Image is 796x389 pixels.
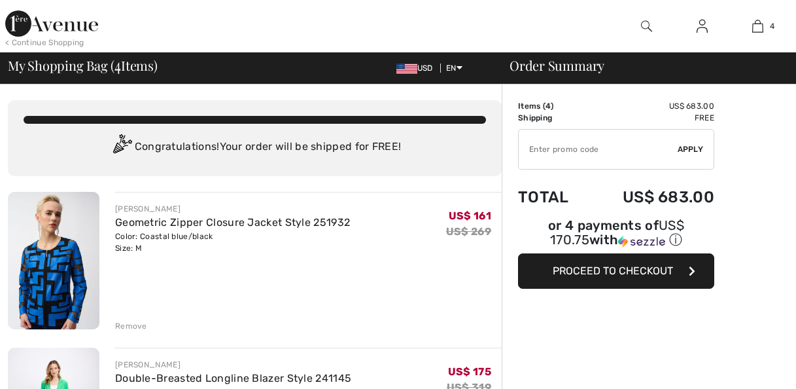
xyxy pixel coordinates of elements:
[115,320,147,332] div: Remove
[678,143,704,155] span: Apply
[396,64,438,73] span: USD
[5,37,84,48] div: < Continue Shopping
[518,112,588,124] td: Shipping
[109,134,135,160] img: Congratulation2.svg
[449,210,491,222] span: US$ 161
[553,265,673,277] span: Proceed to Checkout
[518,219,714,249] div: or 4 payments of with
[588,100,714,112] td: US$ 683.00
[115,231,350,254] div: Color: Coastal blue/black Size: M
[446,64,462,73] span: EN
[115,203,350,215] div: [PERSON_NAME]
[588,175,714,219] td: US$ 683.00
[550,217,684,248] span: US$ 170.75
[731,18,785,34] a: 4
[5,10,98,37] img: 1ère Avenue
[518,100,588,112] td: Items ( )
[697,18,708,34] img: My Info
[752,18,763,34] img: My Bag
[114,56,121,73] span: 4
[24,134,486,160] div: Congratulations! Your order will be shipped for FREE!
[770,20,774,32] span: 4
[641,18,652,34] img: search the website
[448,365,491,378] span: US$ 175
[519,130,678,169] input: Promo code
[618,236,665,248] img: Sezzle
[588,112,714,124] td: Free
[518,219,714,253] div: or 4 payments ofUS$ 170.75withSezzle Click to learn more about Sezzle
[494,59,788,72] div: Order Summary
[8,192,99,329] img: Geometric Zipper Closure Jacket Style 251932
[446,225,491,238] s: US$ 269
[115,372,351,384] a: Double-Breasted Longline Blazer Style 241145
[115,359,351,371] div: [PERSON_NAME]
[115,216,350,229] a: Geometric Zipper Closure Jacket Style 251932
[8,59,158,72] span: My Shopping Bag ( Items)
[396,64,417,74] img: US Dollar
[545,102,551,111] span: 4
[518,175,588,219] td: Total
[686,18,718,35] a: Sign In
[518,253,714,289] button: Proceed to Checkout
